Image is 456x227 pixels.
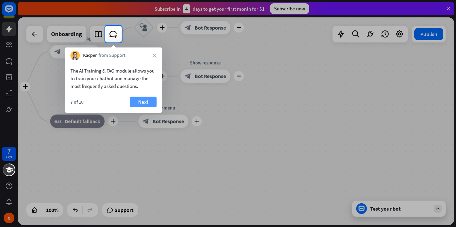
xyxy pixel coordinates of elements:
[70,99,83,105] div: 7 of 10
[130,97,157,107] button: Next
[153,53,157,58] i: close
[70,67,157,90] div: The AI Training & FAQ module allows you to train your chatbot and manage the most frequently aske...
[5,3,25,23] button: Open LiveChat chat widget
[83,52,97,59] span: Kacper
[98,52,126,59] span: from Support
